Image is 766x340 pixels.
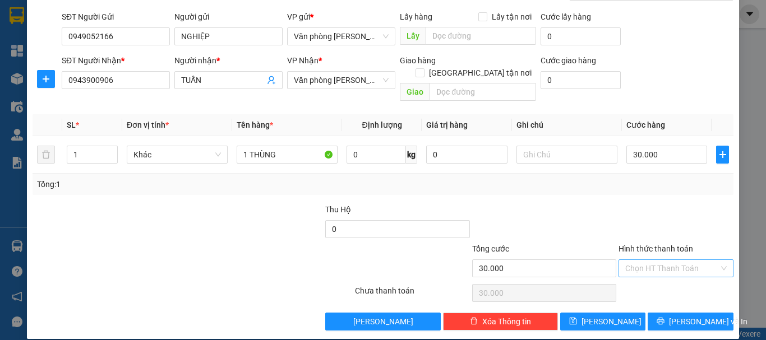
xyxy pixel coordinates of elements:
span: Đơn vị tính [127,120,169,129]
div: VP gửi [287,11,395,23]
button: deleteXóa Thông tin [443,313,558,330]
span: Xóa Thông tin [482,315,531,328]
button: delete [37,146,55,164]
span: Định lượng [362,120,402,129]
div: SĐT Người Nhận [62,54,170,67]
button: save[PERSON_NAME] [560,313,646,330]
span: save [569,317,577,326]
input: Cước lấy hàng [541,27,621,45]
div: Người gửi [174,11,283,23]
span: [PERSON_NAME] [582,315,642,328]
span: Lấy hàng [400,12,432,21]
div: Chưa thanh toán [354,285,471,304]
span: Tên hàng [237,120,273,129]
span: kg [406,146,417,164]
span: Giá trị hàng [426,120,468,129]
button: plus [716,146,729,164]
span: Cước hàng [626,120,665,129]
button: [PERSON_NAME] [325,313,440,330]
span: Lấy tận nơi [487,11,536,23]
div: Tổng: 1 [37,178,297,190]
label: Hình thức thanh toán [619,244,693,253]
input: 0 [426,146,507,164]
button: plus [37,70,55,88]
th: Ghi chú [512,114,622,136]
div: SĐT Người Gửi [62,11,170,23]
input: Dọc đường [430,83,536,101]
span: Văn phòng Hồ Chí Minh [294,72,389,89]
span: Lấy [400,27,426,45]
input: Ghi Chú [516,146,617,164]
span: Giao hàng [400,56,436,65]
span: [PERSON_NAME] và In [669,315,747,328]
span: Thu Hộ [325,205,351,214]
input: Cước giao hàng [541,71,621,89]
span: [PERSON_NAME] [353,315,413,328]
span: plus [717,150,728,159]
span: printer [657,317,665,326]
span: plus [38,74,54,83]
span: SL [67,120,76,129]
span: user-add [267,76,276,85]
span: Tổng cước [472,244,509,253]
span: Giao [400,83,430,101]
span: [GEOGRAPHIC_DATA] tận nơi [424,67,536,79]
span: Khác [133,146,221,163]
input: VD: Bàn, Ghế [237,146,338,164]
span: VP Nhận [287,56,319,65]
div: Người nhận [174,54,283,67]
span: delete [470,317,478,326]
button: printer[PERSON_NAME] và In [648,313,733,330]
label: Cước lấy hàng [541,12,591,21]
span: Văn phòng Tắc Vân [294,28,389,45]
input: Dọc đường [426,27,536,45]
label: Cước giao hàng [541,56,596,65]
